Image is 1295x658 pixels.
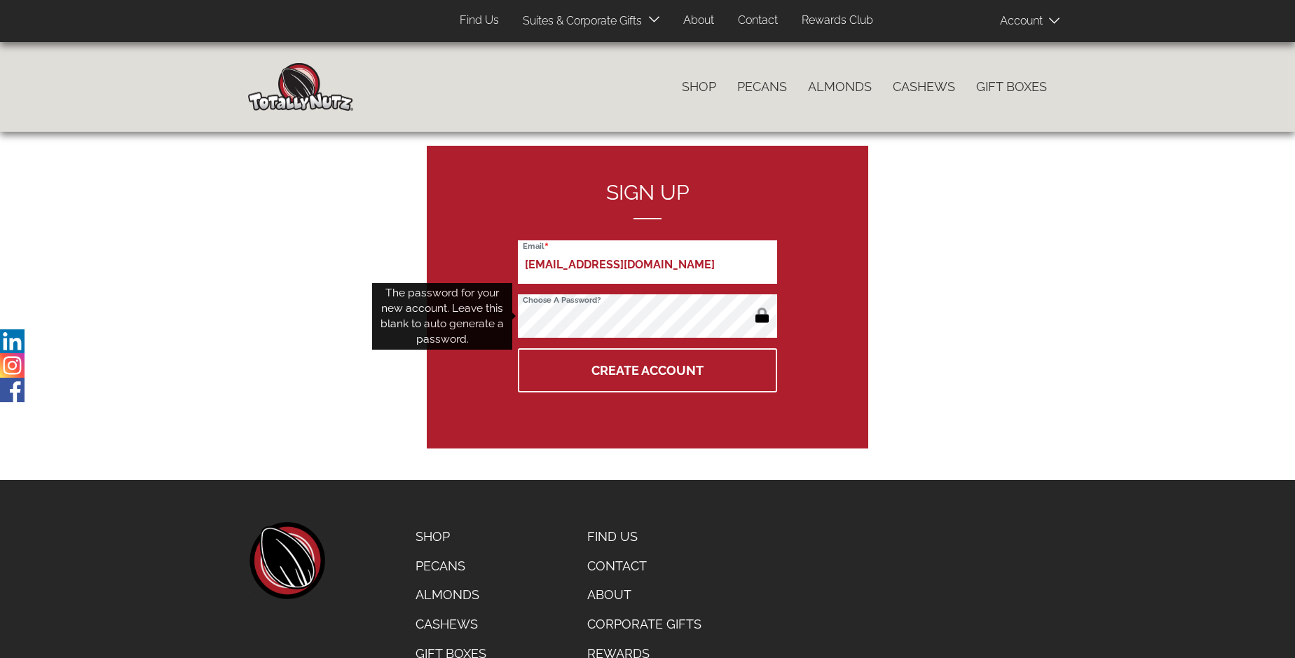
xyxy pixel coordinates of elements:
a: Suites & Corporate Gifts [512,8,646,35]
a: Cashews [405,610,497,639]
a: Contact [727,7,788,34]
a: Shop [671,72,727,102]
a: Gift Boxes [966,72,1057,102]
a: Rewards Club [791,7,884,34]
img: Home [248,63,353,111]
a: Find Us [449,7,509,34]
a: home [248,522,325,599]
a: Find Us [577,522,715,551]
h2: Sign up [518,181,777,219]
a: Pecans [405,551,497,581]
a: Corporate Gifts [577,610,715,639]
a: About [673,7,725,34]
a: Shop [405,522,497,551]
a: About [577,580,715,610]
a: Pecans [727,72,797,102]
a: Cashews [882,72,966,102]
a: Almonds [797,72,882,102]
div: The password for your new account. Leave this blank to auto generate a password. [372,283,512,350]
button: Create Account [518,348,777,392]
a: Contact [577,551,715,581]
input: Email [518,240,777,284]
a: Almonds [405,580,497,610]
